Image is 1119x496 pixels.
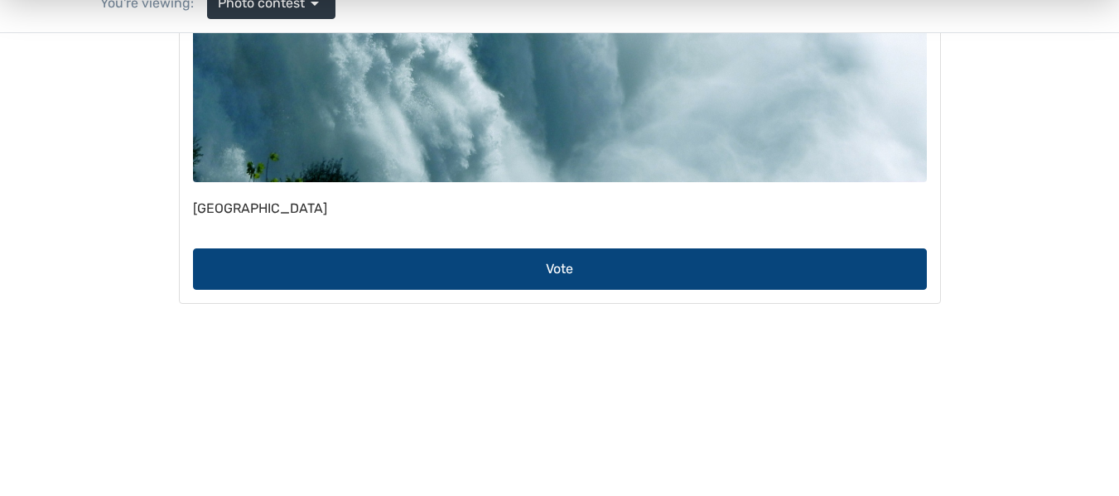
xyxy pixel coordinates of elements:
p: [GEOGRAPHIC_DATA] [193,169,927,182]
button: Vote [193,215,927,257]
